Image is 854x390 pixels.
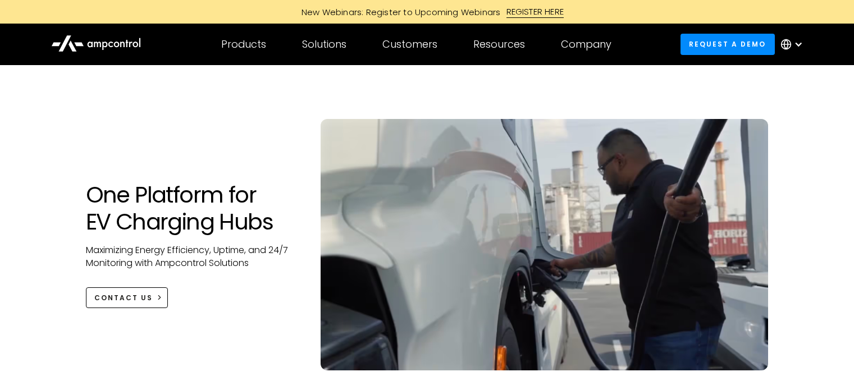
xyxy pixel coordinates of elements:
[681,34,775,54] a: Request a demo
[221,38,266,51] div: Products
[382,38,437,51] div: Customers
[175,6,680,18] a: New Webinars: Register to Upcoming WebinarsREGISTER HERE
[473,38,525,51] div: Resources
[290,6,506,18] div: New Webinars: Register to Upcoming Webinars
[506,6,564,18] div: REGISTER HERE
[94,293,153,303] div: CONTACT US
[302,38,346,51] div: Solutions
[86,244,299,269] p: Maximizing Energy Efficiency, Uptime, and 24/7 Monitoring with Ampcontrol Solutions
[86,181,299,235] h1: One Platform for EV Charging Hubs
[561,38,611,51] div: Company
[86,287,168,308] a: CONTACT US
